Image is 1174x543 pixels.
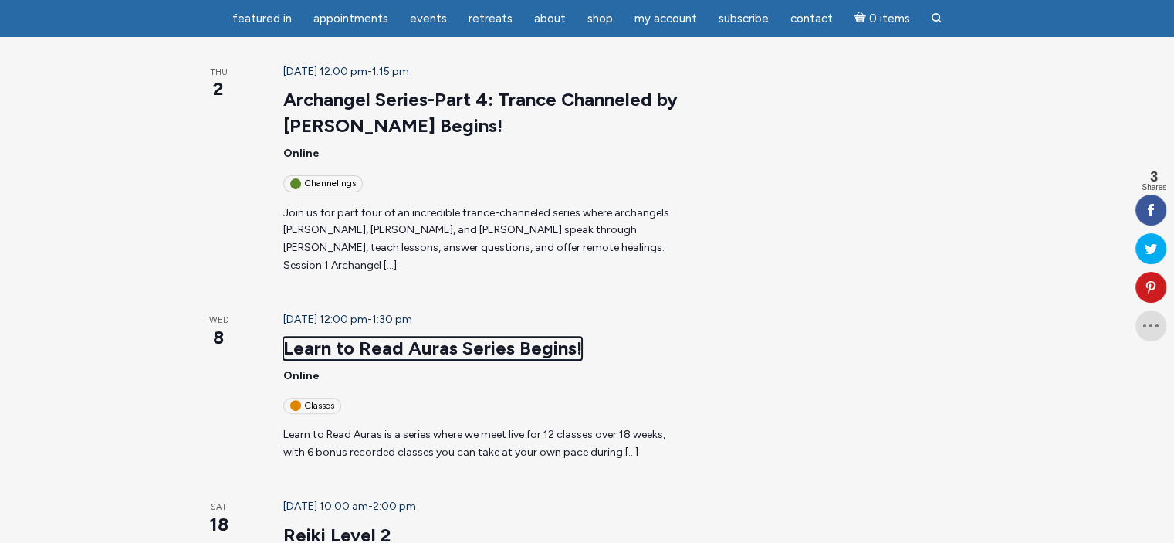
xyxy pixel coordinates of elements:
span: [DATE] 10:00 am [283,500,368,513]
span: 3 [1142,170,1166,184]
a: Learn to Read Auras Series Begins! [283,337,582,360]
time: - [283,65,409,78]
span: Shares [1142,184,1166,192]
span: 0 items [868,13,909,25]
p: Learn to Read Auras is a series where we meet live for 12 classes over 18 weeks, with 6 bonus rec... [283,426,684,461]
a: Subscribe [709,4,778,34]
span: Shop [587,12,613,25]
i: Cart [854,12,869,25]
span: Appointments [313,12,388,25]
span: Contact [790,12,833,25]
p: Join us for part four of an incredible trance-channeled series where archangels [PERSON_NAME], [P... [283,205,684,275]
a: Archangel Series-Part 4: Trance Channeled by [PERSON_NAME] Begins! [283,88,678,137]
span: Thu [191,66,246,80]
a: Contact [781,4,842,34]
span: [DATE] 12:00 pm [283,313,367,326]
time: - [283,313,412,326]
span: 2 [191,76,246,102]
a: Shop [578,4,622,34]
div: Classes [283,398,341,414]
span: 8 [191,324,246,351]
span: [DATE] 12:00 pm [283,65,367,78]
span: Events [410,12,447,25]
span: Wed [191,314,246,327]
a: Retreats [459,4,522,34]
span: featured in [232,12,292,25]
span: Online [283,147,320,160]
span: 2:00 pm [373,500,416,513]
time: - [283,500,416,513]
span: About [534,12,566,25]
span: Retreats [469,12,513,25]
span: Subscribe [719,12,769,25]
a: featured in [223,4,301,34]
a: My Account [625,4,706,34]
span: 18 [191,511,246,538]
a: Cart0 items [845,2,919,34]
a: Appointments [304,4,398,34]
span: 1:30 pm [372,313,412,326]
a: About [525,4,575,34]
div: Channelings [283,175,363,192]
span: 1:15 pm [372,65,409,78]
a: Events [401,4,456,34]
span: Sat [191,501,246,514]
span: Online [283,369,320,382]
span: My Account [634,12,697,25]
